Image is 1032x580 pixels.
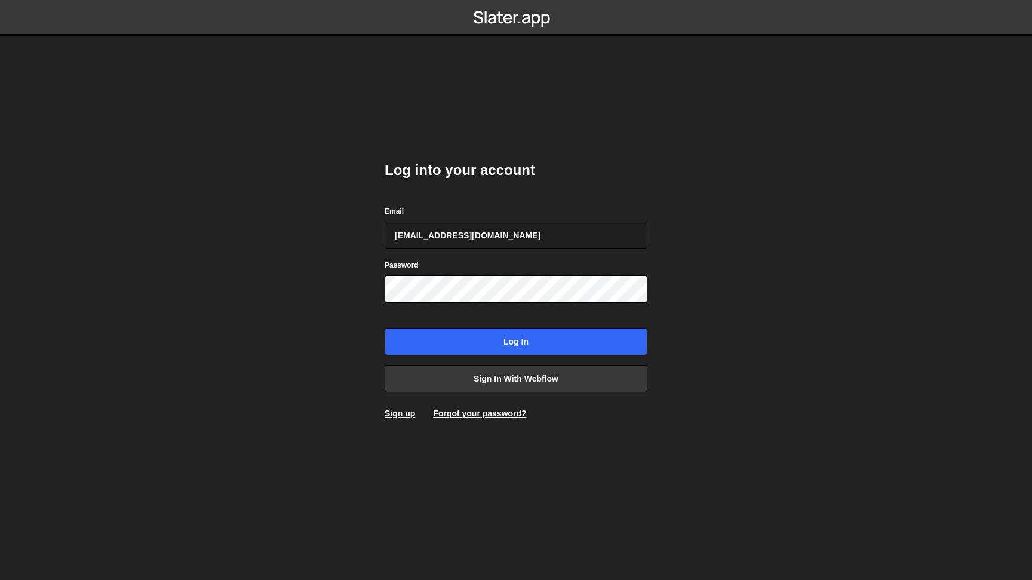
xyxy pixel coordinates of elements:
input: Log in [385,328,647,355]
a: Sign in with Webflow [385,365,647,392]
h2: Log into your account [385,161,647,180]
a: Sign up [385,409,415,418]
label: Password [385,259,419,271]
label: Email [385,205,404,217]
a: Forgot your password? [433,409,526,418]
